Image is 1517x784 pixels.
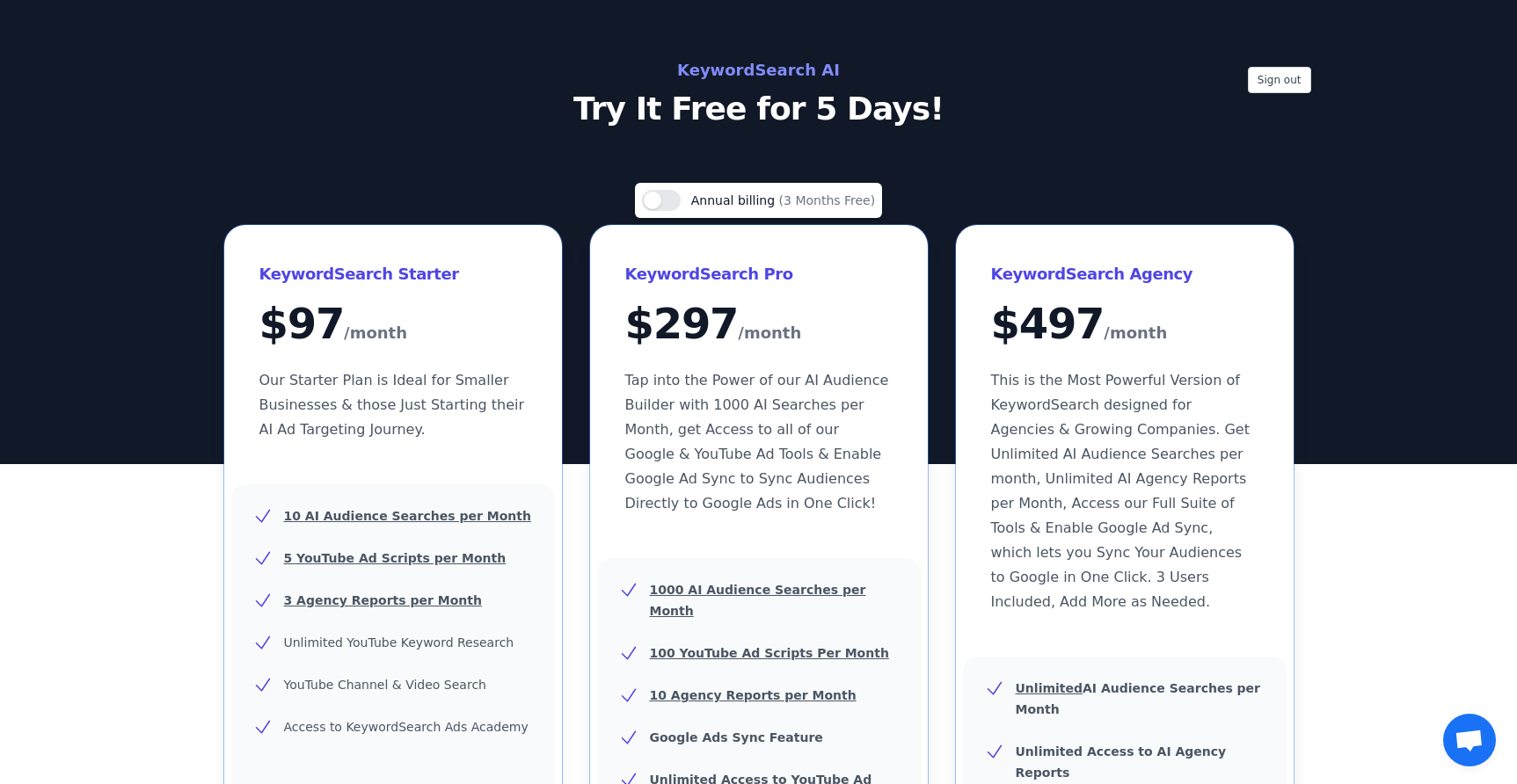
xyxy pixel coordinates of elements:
[650,688,857,702] u: 10 Agency Reports per Month
[284,551,507,565] u: 5 YouTube Ad Scripts per Month
[738,319,801,347] span: /month
[365,56,1153,84] h2: KeywordSearch AI
[284,720,529,734] span: Access to KeywordSearch Ads Academy
[991,302,1258,347] div: $ 497
[365,91,1153,127] p: Try It Free for 5 Days!
[650,583,866,618] u: 1000 AI Audience Searches per Month
[284,593,482,607] u: 3 Agency Reports per Month
[259,260,527,288] h3: KeywordSearch Starter
[1016,744,1227,780] b: Unlimited Access to AI Agency Reports
[625,372,889,512] span: Tap into the Power of our AI Audience Builder with 1000 AI Searches per Month, get Access to all ...
[21,700,84,763] img: AI Launch Webinar Special
[991,372,1250,610] span: This is the Most Powerful Version of KeywordSearch designed for Agencies & Growing Companies. Get...
[1248,67,1311,93] button: Sign out
[344,319,407,347] span: /month
[1016,681,1083,695] u: Unlimited
[259,302,527,347] div: $ 97
[650,730,823,744] b: Google Ads Sync Feature
[106,722,226,752] strong: AI Launch Webinar Special
[625,302,893,347] div: $ 297
[1016,681,1261,716] b: AI Audience Searches per Month
[991,260,1258,288] h3: KeywordSearch Agency
[284,635,514,650] span: Unlimited YouTube Keyword Research
[625,260,893,288] h3: KeywordSearch Pro
[691,193,779,207] span: Annual billing
[284,509,531,523] u: 10 AI Audience Searches per Month
[106,708,281,755] p: [PERSON_NAME] in just bought
[650,646,889,660] u: 100 YouTube Ad Scripts Per Month
[779,193,876,207] span: (3 Months Free)
[1104,319,1167,347] span: /month
[259,372,525,438] span: Our Starter Plan is Ideal for Smaller Businesses & those Just Starting their AI Ad Targeting Jour...
[1443,714,1496,766] div: Open chat
[284,678,486,692] span: YouTube Channel & Video Search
